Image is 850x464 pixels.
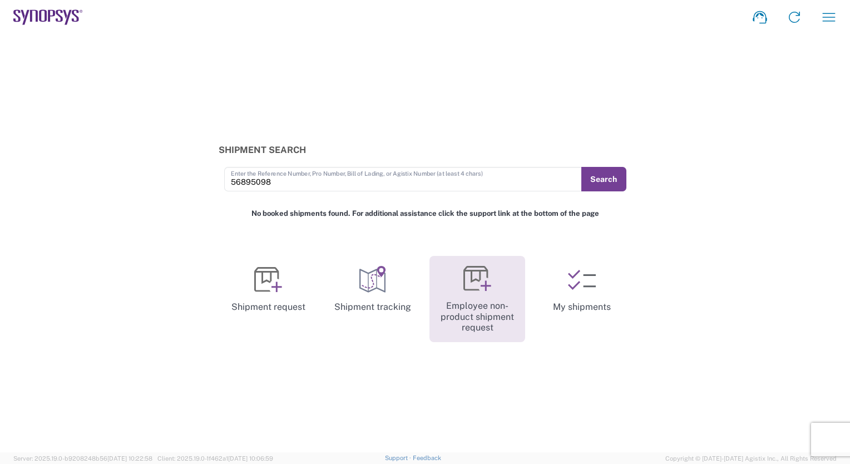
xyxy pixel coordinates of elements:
span: Server: 2025.19.0-b9208248b56 [13,455,152,462]
a: Shipment tracking [325,256,421,323]
a: Support [385,455,413,461]
span: [DATE] 10:22:58 [107,455,152,462]
a: Shipment request [220,256,316,323]
span: [DATE] 10:06:59 [228,455,273,462]
button: Search [581,167,626,191]
h3: Shipment Search [219,145,632,155]
span: Copyright © [DATE]-[DATE] Agistix Inc., All Rights Reserved [665,453,837,463]
a: Feedback [413,455,441,461]
a: Employee non-product shipment request [429,256,525,342]
a: My shipments [534,256,630,323]
span: Client: 2025.19.0-1f462a1 [157,455,273,462]
div: No booked shipments found. For additional assistance click the support link at the bottom of the ... [212,203,637,225]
